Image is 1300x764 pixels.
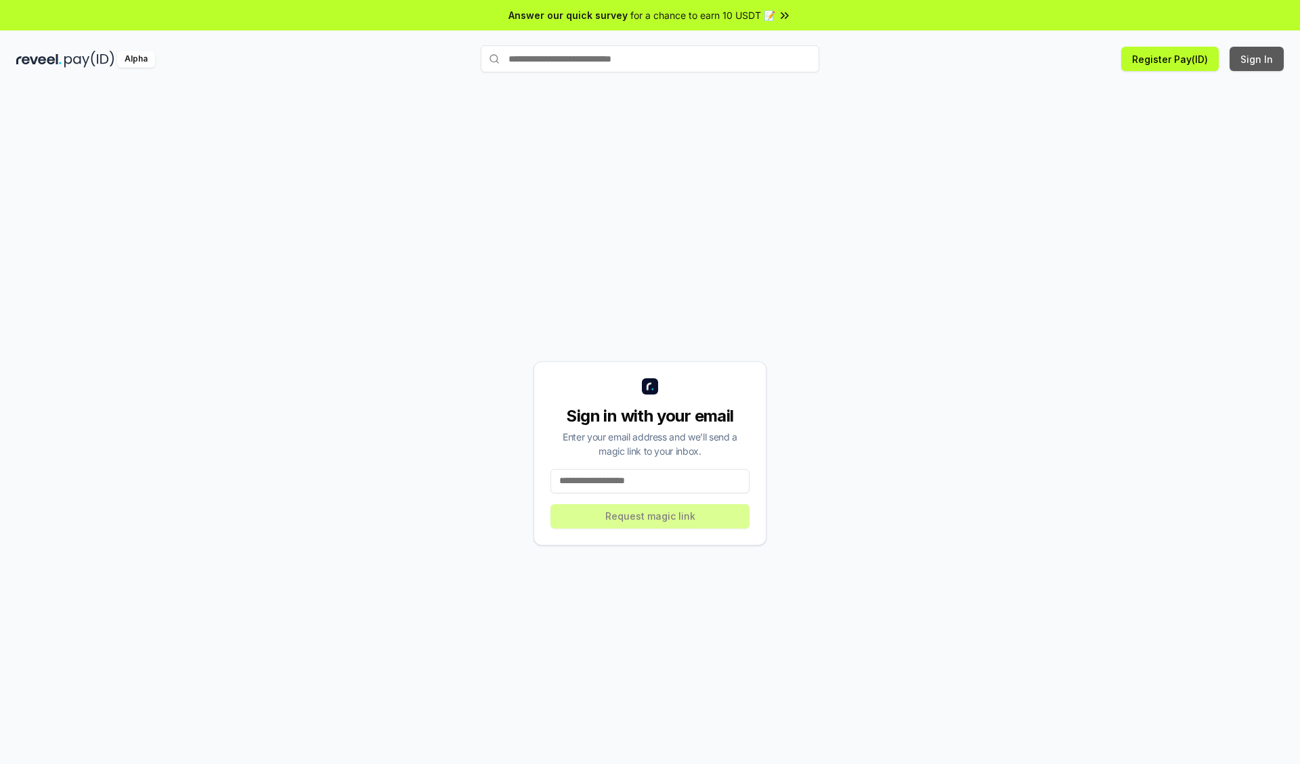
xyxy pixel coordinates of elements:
[550,430,750,458] div: Enter your email address and we’ll send a magic link to your inbox.
[64,51,114,68] img: pay_id
[16,51,62,68] img: reveel_dark
[642,378,658,395] img: logo_small
[1230,47,1284,71] button: Sign In
[117,51,155,68] div: Alpha
[1121,47,1219,71] button: Register Pay(ID)
[508,8,628,22] span: Answer our quick survey
[550,405,750,427] div: Sign in with your email
[630,8,775,22] span: for a chance to earn 10 USDT 📝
